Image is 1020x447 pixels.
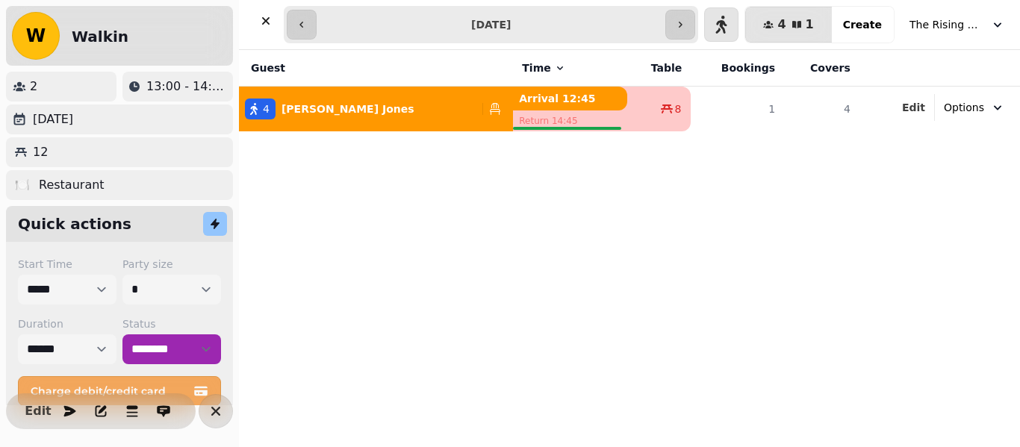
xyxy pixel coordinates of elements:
[522,60,550,75] span: Time
[282,101,414,116] p: [PERSON_NAME] Jones
[935,94,1014,121] button: Options
[33,110,73,128] p: [DATE]
[691,87,784,132] td: 1
[72,26,128,47] h2: Walkin
[18,257,116,272] label: Start Time
[29,405,47,417] span: Edit
[909,17,984,32] span: The Rising Sun
[513,87,627,110] p: Arrival 12:45
[831,7,894,43] button: Create
[944,100,984,115] span: Options
[627,50,691,87] th: Table
[18,316,116,331] label: Duration
[902,100,925,115] button: Edit
[30,78,37,96] p: 2
[39,176,105,194] p: Restaurant
[31,386,190,396] span: Charge debit/credit card
[691,50,784,87] th: Bookings
[23,396,53,426] button: Edit
[513,110,627,131] p: Return 14:45
[122,316,221,331] label: Status
[843,19,882,30] span: Create
[784,50,859,87] th: Covers
[784,87,859,132] td: 4
[674,101,681,116] span: 8
[263,101,270,116] span: 4
[239,91,513,127] button: 4[PERSON_NAME] Jones
[806,19,814,31] span: 1
[901,11,1014,38] button: The Rising Sun
[745,7,831,43] button: 41
[18,376,221,406] button: Charge debit/credit card
[26,27,46,45] span: W
[239,50,513,87] th: Guest
[522,60,565,75] button: Time
[777,19,786,31] span: 4
[902,102,925,113] span: Edit
[146,78,227,96] p: 13:00 - 14:45
[18,213,131,234] h2: Quick actions
[15,176,30,194] p: 🍽️
[122,257,221,272] label: Party size
[33,143,48,161] p: 12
